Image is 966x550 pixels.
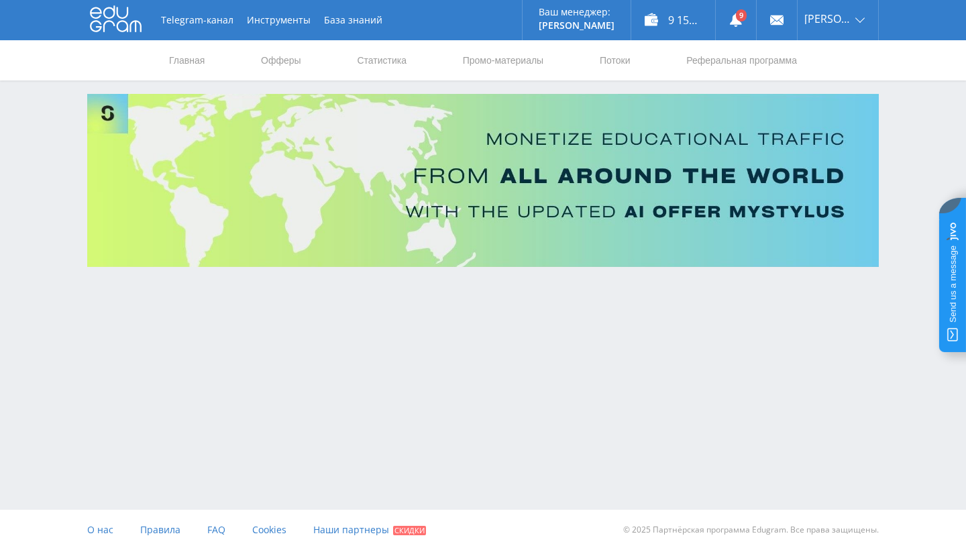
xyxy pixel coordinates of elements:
a: Реферальная программа [685,40,798,80]
a: Правила [140,510,180,550]
a: Главная [168,40,206,80]
div: © 2025 Партнёрская программа Edugram. Все права защищены. [490,510,879,550]
a: О нас [87,510,113,550]
p: [PERSON_NAME] [539,20,614,31]
a: FAQ [207,510,225,550]
span: FAQ [207,523,225,536]
a: Cookies [252,510,286,550]
a: Статистика [356,40,408,80]
a: Промо-материалы [462,40,545,80]
p: Ваш менеджер: [539,7,614,17]
a: Офферы [260,40,303,80]
span: [PERSON_NAME] [804,13,851,24]
a: Потоки [598,40,632,80]
span: Скидки [393,526,426,535]
span: Наши партнеры [313,523,389,536]
span: Cookies [252,523,286,536]
img: Banner [87,94,879,267]
span: Правила [140,523,180,536]
a: Наши партнеры Скидки [313,510,426,550]
span: О нас [87,523,113,536]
